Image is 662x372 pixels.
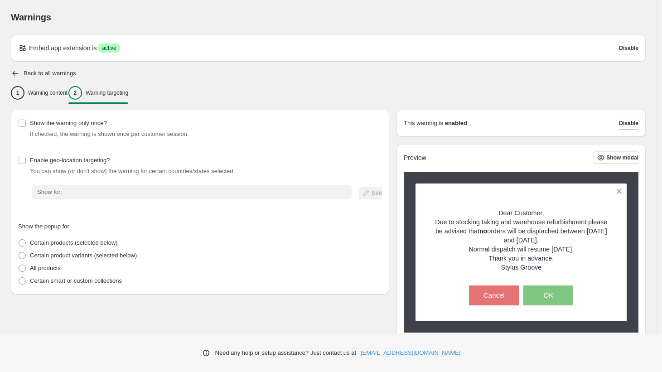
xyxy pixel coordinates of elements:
span: Show the warning only once? [30,120,107,126]
span: Enable geo-location targeting? [30,157,110,164]
span: You can show (or don't show) the warning for certain countries/states selected [30,168,233,174]
button: Disable [619,117,638,130]
strong: no [479,227,487,235]
p: Warning targeting [86,89,128,97]
span: If checked, the warning is shown once per customer session [30,130,187,137]
button: Show modal [594,151,638,164]
span: Disable [619,120,638,127]
p: Certain smart or custom collections [30,276,122,285]
div: 1 [11,86,24,100]
p: All products [30,264,61,273]
strong: enabled [445,119,467,128]
span: Show for: [37,188,62,195]
p: Dear Customer, [431,208,611,217]
p: Stylus Groove [431,263,611,272]
span: Warnings [11,12,51,22]
span: active [102,44,116,52]
button: 2Warning targeting [68,83,128,102]
button: 1Warning content [11,83,68,102]
span: Disable [619,44,638,52]
span: Show the popup for: [18,223,71,230]
p: Embed app extension is [29,43,97,53]
p: Normal dispatch will resume [DATE]. [431,245,611,254]
span: Certain product variants (selected below) [30,252,137,259]
div: 2 [68,86,82,100]
h2: Preview [404,154,426,162]
button: Cancel [469,285,519,305]
button: Disable [619,42,638,54]
p: Warning content [28,89,68,97]
p: Thank you in advance, [431,254,611,263]
a: [EMAIL_ADDRESS][DOMAIN_NAME] [361,348,460,358]
p: This warning is [404,119,443,128]
button: OK [523,285,573,305]
span: Show modal [606,154,638,161]
h2: Back to all warnings [24,70,76,77]
p: Due to stocking taking and warehouse refurbishment please be advised that orders will be disptach... [431,217,611,245]
span: Certain products (selected below) [30,239,118,246]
